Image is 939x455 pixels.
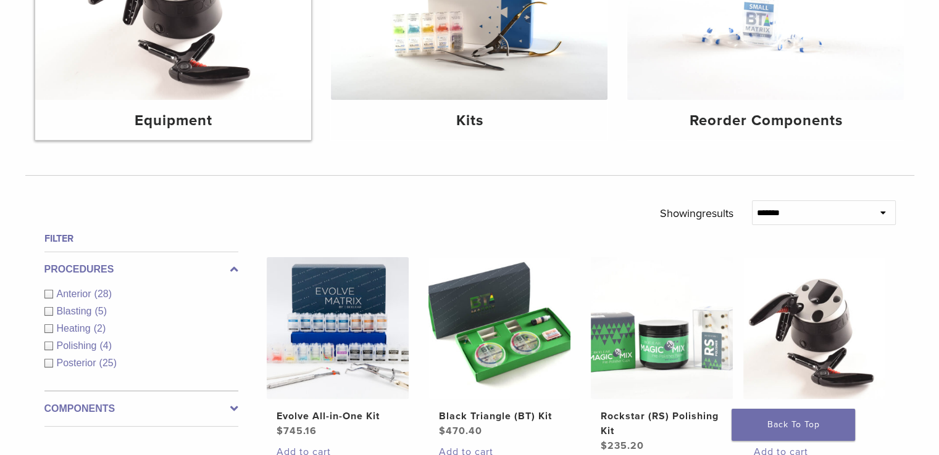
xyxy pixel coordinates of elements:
[277,425,283,437] span: $
[44,401,238,416] label: Components
[57,358,99,368] span: Posterior
[601,409,723,438] h2: Rockstar (RS) Polishing Kit
[57,289,94,299] span: Anterior
[591,257,733,399] img: Rockstar (RS) Polishing Kit
[45,110,302,132] h4: Equipment
[94,289,112,299] span: (28)
[277,425,317,437] bdi: 745.16
[99,340,112,351] span: (4)
[266,257,410,438] a: Evolve All-in-One KitEvolve All-in-One Kit $745.16
[428,257,572,438] a: Black Triangle (BT) KitBlack Triangle (BT) Kit $470.40
[660,200,733,226] p: Showing results
[341,110,598,132] h4: Kits
[601,440,644,452] bdi: 235.20
[438,425,445,437] span: $
[44,231,238,246] h4: Filter
[590,257,734,453] a: Rockstar (RS) Polishing KitRockstar (RS) Polishing Kit $235.20
[438,425,482,437] bdi: 470.40
[743,257,887,438] a: HeatSync KitHeatSync Kit $1,041.70
[94,323,106,334] span: (2)
[44,262,238,277] label: Procedures
[277,409,399,424] h2: Evolve All-in-One Kit
[438,409,561,424] h2: Black Triangle (BT) Kit
[57,306,95,316] span: Blasting
[637,110,894,132] h4: Reorder Components
[732,409,855,441] a: Back To Top
[601,440,607,452] span: $
[743,257,885,399] img: HeatSync Kit
[267,257,409,399] img: Evolve All-in-One Kit
[99,358,117,368] span: (25)
[428,257,570,399] img: Black Triangle (BT) Kit
[57,323,94,334] span: Heating
[94,306,107,316] span: (5)
[57,340,100,351] span: Polishing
